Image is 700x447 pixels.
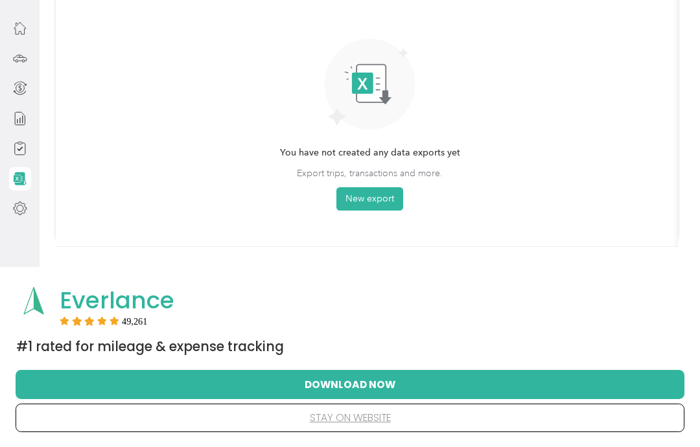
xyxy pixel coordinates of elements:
img: App logo [16,283,51,318]
span: #1 Rated for Mileage & Expense Tracking [16,338,284,356]
button: stay on website [36,404,664,431]
div: Rating:5 stars [60,316,148,325]
span: You have not created any data exports yet [280,146,460,160]
button: Download Now [36,371,664,398]
span: Everlance [60,284,174,317]
button: New export [336,187,403,211]
span: User reviews count [122,317,148,325]
span: Export trips, transactions and more. [297,166,443,180]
